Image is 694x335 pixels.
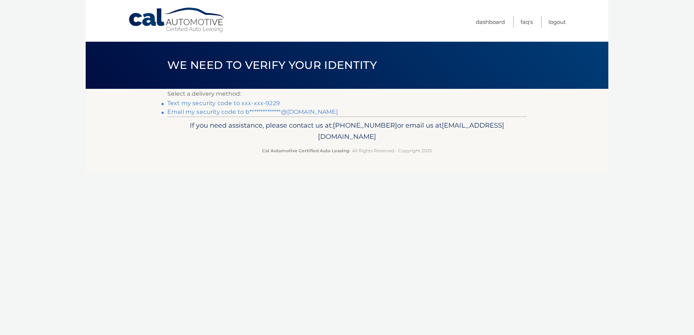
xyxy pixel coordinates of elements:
span: [PHONE_NUMBER] [333,121,397,129]
p: Select a delivery method: [167,89,527,99]
a: Text my security code to xxx-xxx-9229 [167,100,280,107]
p: - All Rights Reserved - Copyright 2025 [172,147,522,154]
a: Dashboard [476,16,505,28]
a: FAQ's [520,16,533,28]
span: We need to verify your identity [167,58,377,72]
a: Cal Automotive [128,7,226,33]
strong: Cal Automotive Certified Auto Leasing [262,148,349,153]
p: If you need assistance, please contact us at: or email us at [172,120,522,143]
a: Logout [548,16,566,28]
